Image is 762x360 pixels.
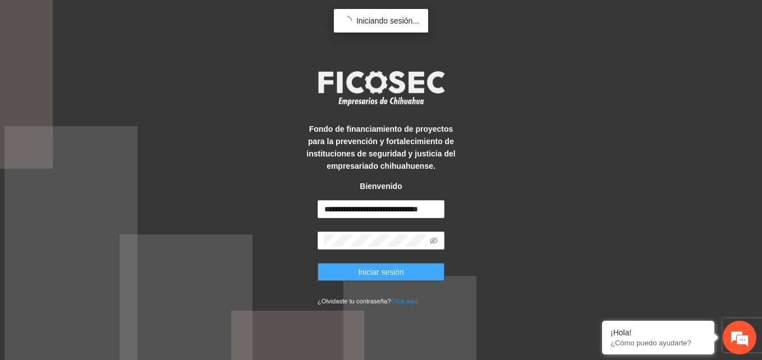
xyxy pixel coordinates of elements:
[311,67,451,109] img: logo
[610,328,706,337] div: ¡Hola!
[318,263,444,281] button: Iniciar sesión
[306,124,455,170] strong: Fondo de financiamiento de proyectos para la prevención y fortalecimiento de instituciones de seg...
[58,57,189,72] div: Chatee con nosotros ahora
[391,298,418,304] a: Click aqui
[356,16,419,25] span: Iniciando sesión...
[65,117,155,230] span: Estamos en línea.
[430,237,438,244] span: eye-invisible
[184,6,211,33] div: Minimizar ventana de chat en vivo
[358,266,404,278] span: Iniciar sesión
[610,339,706,347] p: ¿Cómo puedo ayudarte?
[360,182,402,191] strong: Bienvenido
[318,298,418,304] small: ¿Olvidaste tu contraseña?
[6,241,214,280] textarea: Escriba su mensaje y pulse “Intro”
[342,16,352,26] span: loading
